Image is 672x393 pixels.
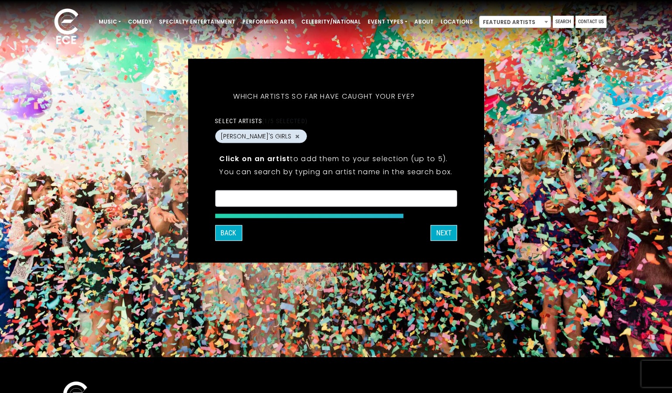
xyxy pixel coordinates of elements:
[221,196,451,204] textarea: Search
[215,81,433,112] h5: Which artists so far have caught your eye?
[576,16,607,28] a: Contact Us
[479,16,551,28] span: Featured Artists
[262,117,307,124] span: (1/5 selected)
[215,117,307,125] label: Select artists
[221,132,291,141] span: [PERSON_NAME]'S GIRLS
[298,14,364,29] a: Celebrity/National
[411,14,437,29] a: About
[479,16,551,28] span: Featured Artists
[219,154,290,164] strong: Click on an artist
[364,14,411,29] a: Event Types
[219,153,452,164] p: to add them to your selection (up to 5).
[95,14,124,29] a: Music
[215,225,242,241] button: Back
[294,132,301,140] button: Remove JESSIE'S GIRLS
[45,6,88,48] img: ece_new_logo_whitev2-1.png
[124,14,155,29] a: Comedy
[437,14,476,29] a: Locations
[431,225,457,241] button: Next
[553,16,574,28] a: Search
[155,14,239,29] a: Specialty Entertainment
[219,166,452,177] p: You can search by typing an artist name in the search box.
[239,14,298,29] a: Performing Arts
